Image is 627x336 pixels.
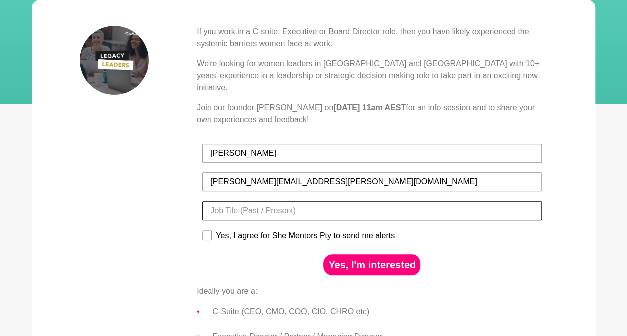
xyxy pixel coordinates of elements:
input: Job Tile (Past / Present) [202,201,542,220]
p: Join our founder [PERSON_NAME] on for an info session and to share your own experiences and feedb... [197,102,547,126]
div: Yes, I agree for She Mentors Pty to send me alerts [216,231,395,240]
li: C-Suite (CEO, CMO, COO, CIO, CHRO etc) [212,305,547,318]
input: First Name [202,144,542,163]
p: We're looking for women leaders in [GEOGRAPHIC_DATA] and [GEOGRAPHIC_DATA] with 10+ years’ experi... [197,58,547,94]
p: Ideally you are a: [197,285,547,297]
input: Email [202,172,542,191]
button: Yes, I'm interested [323,254,420,275]
strong: [DATE] 11am AEST [333,103,406,112]
p: If you work in a C-suite, Executive or Board Director role, then you have likely experienced the ... [197,26,547,50]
